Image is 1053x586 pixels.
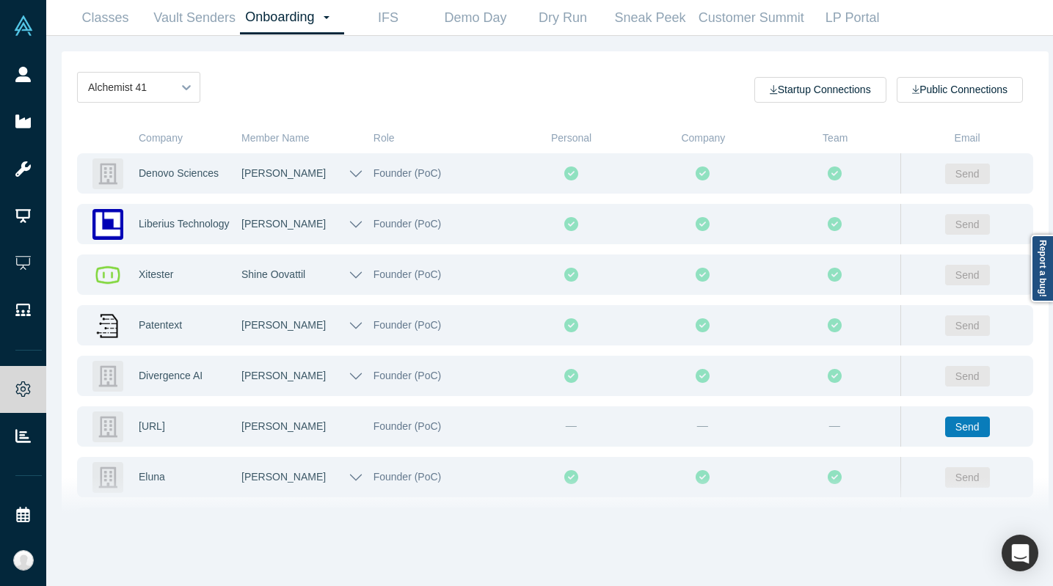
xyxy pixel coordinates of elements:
[241,420,326,432] a: [PERSON_NAME]
[92,158,123,189] img: Denovo Sciences's Logo
[241,471,326,483] a: [PERSON_NAME]
[241,204,374,244] button: [PERSON_NAME]
[241,123,374,153] div: Member Name
[897,77,1023,103] button: Public Connections
[139,268,173,280] a: Xitester
[241,218,326,230] a: [PERSON_NAME]
[374,406,506,447] div: Founder (PoC)
[92,462,123,493] img: Eluna's Logo
[374,305,506,345] div: Founder (PoC)
[139,370,203,381] a: Divergence AI
[693,1,809,35] a: Customer Summit
[92,513,123,543] img: SellWizr's Logo
[606,1,693,35] a: Sneak Peek
[62,1,149,35] a: Classes
[139,319,182,331] a: Patentext
[139,521,176,533] a: SellWizr
[241,356,374,396] button: [PERSON_NAME]
[139,218,230,230] a: Liberius Technology
[92,310,123,341] img: Patentext's Logo
[87,123,241,153] div: Company
[149,1,240,35] a: Vault Senders
[139,420,165,432] a: [URL]
[241,254,374,295] button: Shine Oovattil
[241,268,305,280] a: Shine Oovattil
[241,521,326,533] a: [PERSON_NAME]
[241,370,326,381] a: [PERSON_NAME]
[241,167,326,179] a: [PERSON_NAME]
[241,508,374,548] button: [PERSON_NAME]
[13,550,34,571] img: Katinka Harsányi's Account
[519,1,606,35] a: Dry Run
[92,361,123,392] img: Divergence AI's Logo
[809,1,896,35] a: LP Portal
[92,411,123,442] img: Lagrangian.ai's Logo
[754,77,886,103] button: Startup Connections
[374,123,506,153] div: Role
[374,457,506,497] div: Founder (PoC)
[92,260,123,290] img: Xitester's Logo
[374,254,506,295] div: Founder (PoC)
[901,123,1033,153] div: Email
[374,204,506,244] div: Founder (PoC)
[431,1,519,35] a: Demo Day
[374,356,506,396] div: Founder (PoC)
[945,417,990,437] button: Send
[241,319,326,331] a: [PERSON_NAME]
[374,153,506,194] div: Founder (PoC)
[139,471,165,483] a: Eluna
[241,457,374,497] button: [PERSON_NAME]
[241,153,374,194] button: [PERSON_NAME]
[240,1,344,34] a: Onboarding
[13,15,34,36] img: Alchemist Vault Logo
[241,305,374,345] button: [PERSON_NAME]
[1031,235,1053,302] a: Report a bug!
[374,508,506,548] div: Founder (PoC)
[344,1,431,35] a: IFS
[769,123,901,153] div: Team
[506,123,638,153] div: Personal
[637,123,769,153] div: Company
[139,167,219,179] a: Denovo Sciences
[92,209,123,240] img: Liberius Technology's Logo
